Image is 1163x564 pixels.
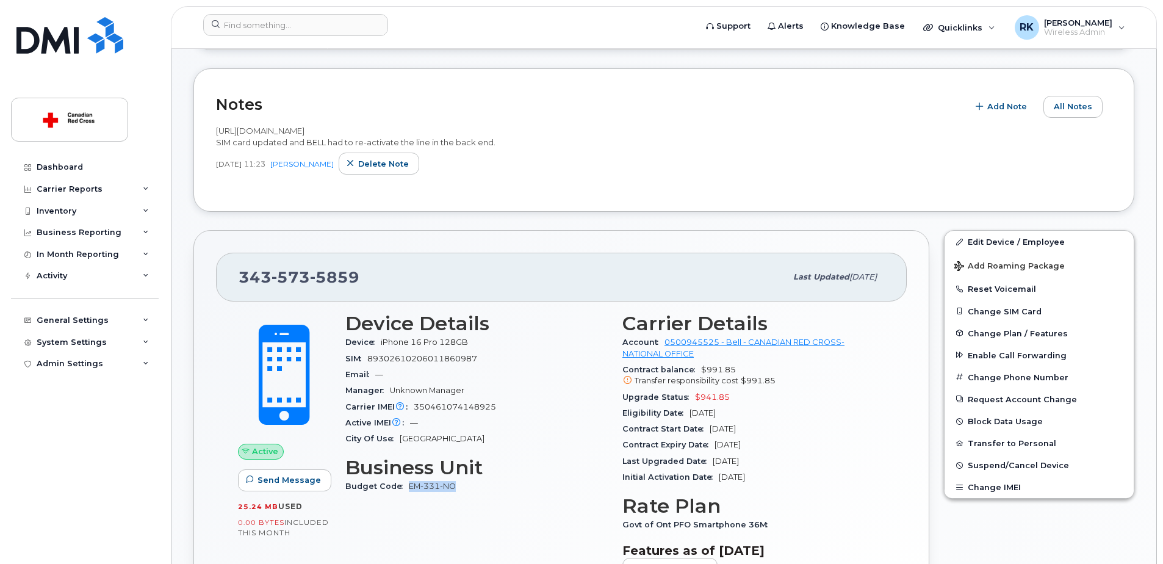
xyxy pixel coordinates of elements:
span: [DATE] [849,272,877,281]
span: Last Upgraded Date [622,457,713,466]
h3: Features as of [DATE] [622,543,885,558]
span: Enable Call Forwarding [968,350,1067,360]
span: 343 [239,268,359,286]
button: Change Phone Number [945,366,1134,388]
a: Alerts [759,14,812,38]
span: Eligibility Date [622,408,690,418]
span: $941.85 [695,392,730,402]
span: Active IMEI [345,418,410,427]
span: Support [716,20,751,32]
span: Add Roaming Package [954,261,1065,273]
span: Upgrade Status [622,392,695,402]
span: Carrier IMEI [345,402,414,411]
button: Suspend/Cancel Device [945,454,1134,476]
span: 11:23 [244,159,265,169]
span: [PERSON_NAME] [1044,18,1112,27]
span: [DATE] [713,457,739,466]
span: [DATE] [710,424,736,433]
span: Transfer responsibility cost [635,376,738,385]
button: Reset Voicemail [945,278,1134,300]
button: Add Roaming Package [945,253,1134,278]
span: Send Message [257,474,321,486]
a: EM-331-NO [409,482,456,491]
button: Transfer to Personal [945,432,1134,454]
span: [DATE] [719,472,745,482]
span: — [375,370,383,379]
span: Manager [345,386,390,395]
button: All Notes [1043,96,1103,118]
span: Unknown Manager [390,386,464,395]
span: Initial Activation Date [622,472,719,482]
span: Email [345,370,375,379]
a: 0500945525 - Bell - CANADIAN RED CROSS- NATIONAL OFFICE [622,338,844,358]
span: Contract Start Date [622,424,710,433]
button: Change SIM Card [945,300,1134,322]
span: City Of Use [345,434,400,443]
span: [URL][DOMAIN_NAME] SIM card updated and BELL had to re-activate the line in the back end. [216,126,495,147]
span: Active [252,446,278,457]
h3: Rate Plan [622,495,885,517]
button: Add Note [968,96,1037,118]
span: SIM [345,354,367,363]
span: Alerts [778,20,804,32]
span: Add Note [987,101,1027,112]
span: Knowledge Base [831,20,905,32]
span: Budget Code [345,482,409,491]
h3: Business Unit [345,457,608,479]
a: Knowledge Base [812,14,913,38]
span: Last updated [793,272,849,281]
h3: Device Details [345,313,608,334]
span: RK [1020,20,1034,35]
span: 0.00 Bytes [238,518,284,527]
span: 5859 [310,268,359,286]
span: [DATE] [690,408,716,418]
span: [DATE] [715,440,741,449]
a: [PERSON_NAME] [270,159,334,168]
h3: Carrier Details [622,313,885,334]
span: Suspend/Cancel Device [968,461,1069,470]
a: Edit Device / Employee [945,231,1134,253]
button: Delete note [339,153,419,175]
button: Change IMEI [945,476,1134,498]
span: $991.85 [741,376,776,385]
span: [GEOGRAPHIC_DATA] [400,434,484,443]
span: Quicklinks [938,23,982,32]
span: Device [345,338,381,347]
span: Change Plan / Features [968,328,1068,338]
button: Send Message [238,469,331,491]
span: Account [622,338,664,347]
div: Quicklinks [915,15,1004,40]
button: Block Data Usage [945,410,1134,432]
span: Delete note [358,158,409,170]
h2: Notes [216,95,962,114]
span: Govt of Ont PFO Smartphone 36M [622,520,774,529]
span: $991.85 [622,365,885,387]
span: 25.24 MB [238,502,278,511]
span: [DATE] [216,159,242,169]
button: Enable Call Forwarding [945,344,1134,366]
span: Contract Expiry Date [622,440,715,449]
input: Find something... [203,14,388,36]
span: Wireless Admin [1044,27,1112,37]
button: Request Account Change [945,388,1134,410]
span: 350461074148925 [414,402,496,411]
div: Reza Khorrami [1006,15,1134,40]
span: 89302610206011860987 [367,354,477,363]
span: used [278,502,303,511]
a: Support [697,14,759,38]
span: All Notes [1054,101,1092,112]
span: — [410,418,418,427]
button: Change Plan / Features [945,322,1134,344]
span: iPhone 16 Pro 128GB [381,338,468,347]
span: Contract balance [622,365,701,374]
span: 573 [272,268,310,286]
